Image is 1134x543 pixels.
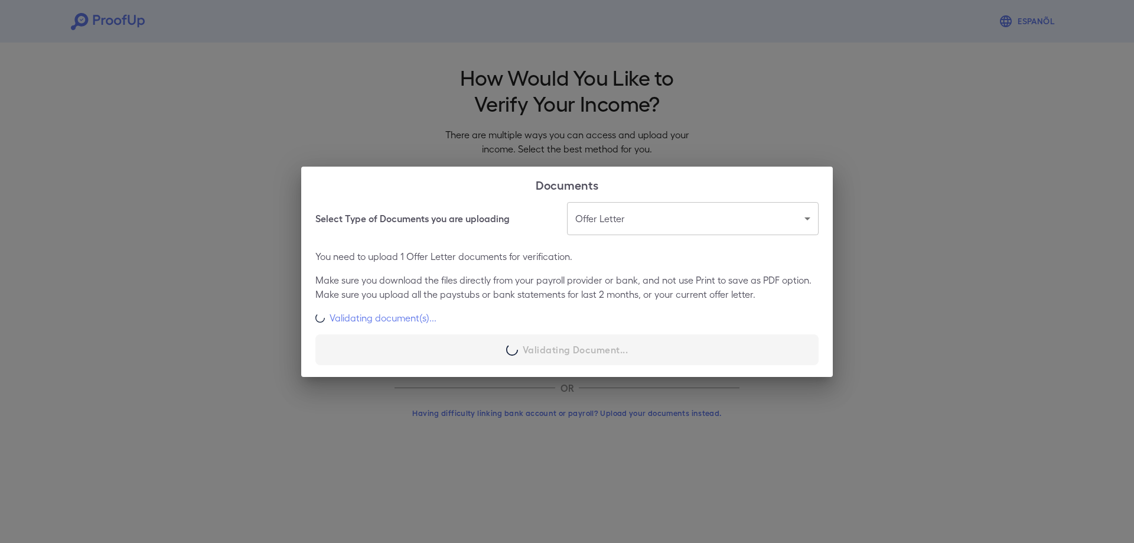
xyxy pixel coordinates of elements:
[315,273,819,301] p: Make sure you download the files directly from your payroll provider or bank, and not use Print t...
[301,167,833,202] h2: Documents
[567,202,819,235] div: Offer Letter
[315,212,510,226] h6: Select Type of Documents you are uploading
[315,249,819,264] p: You need to upload 1 Offer Letter documents for verification.
[330,311,436,325] p: Validating document(s)...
